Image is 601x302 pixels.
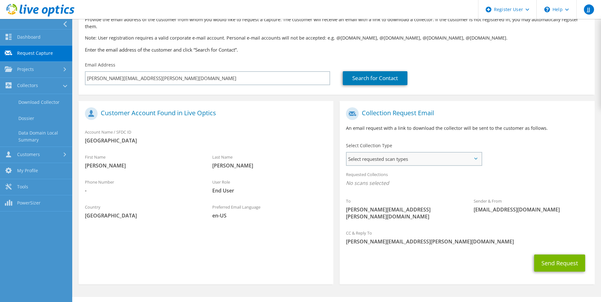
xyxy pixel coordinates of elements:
[85,107,324,120] h1: Customer Account Found in Live Optics
[85,35,588,41] p: Note: User registration requires a valid corporate e-mail account. Personal e-mail accounts will ...
[212,187,327,194] span: End User
[340,168,594,191] div: Requested Collections
[85,46,588,53] h3: Enter the email address of the customer and click “Search for Contact”.
[85,16,588,30] p: Provide the email address of the customer from whom you would like to request a capture. The cust...
[346,142,392,149] label: Select Collection Type
[79,200,206,222] div: Country
[212,212,327,219] span: en-US
[79,125,333,147] div: Account Name / SFDC ID
[347,153,481,165] span: Select requested scan types
[346,107,585,120] h1: Collection Request Email
[544,7,550,12] svg: \n
[85,62,115,68] label: Email Address
[346,179,588,186] span: No scans selected
[85,162,200,169] span: [PERSON_NAME]
[467,194,595,216] div: Sender & From
[340,226,594,248] div: CC & Reply To
[212,162,327,169] span: [PERSON_NAME]
[534,255,585,272] button: Send Request
[346,125,588,132] p: An email request with a link to download the collector will be sent to the customer as follows.
[584,4,594,15] span: JJ
[206,150,333,172] div: Last Name
[85,137,327,144] span: [GEOGRAPHIC_DATA]
[79,175,206,197] div: Phone Number
[474,206,588,213] span: [EMAIL_ADDRESS][DOMAIN_NAME]
[340,194,467,223] div: To
[85,212,200,219] span: [GEOGRAPHIC_DATA]
[79,150,206,172] div: First Name
[206,200,333,222] div: Preferred Email Language
[343,71,407,85] a: Search for Contact
[206,175,333,197] div: User Role
[85,187,200,194] span: -
[346,238,588,245] span: [PERSON_NAME][EMAIL_ADDRESS][PERSON_NAME][DOMAIN_NAME]
[346,206,461,220] span: [PERSON_NAME][EMAIL_ADDRESS][PERSON_NAME][DOMAIN_NAME]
